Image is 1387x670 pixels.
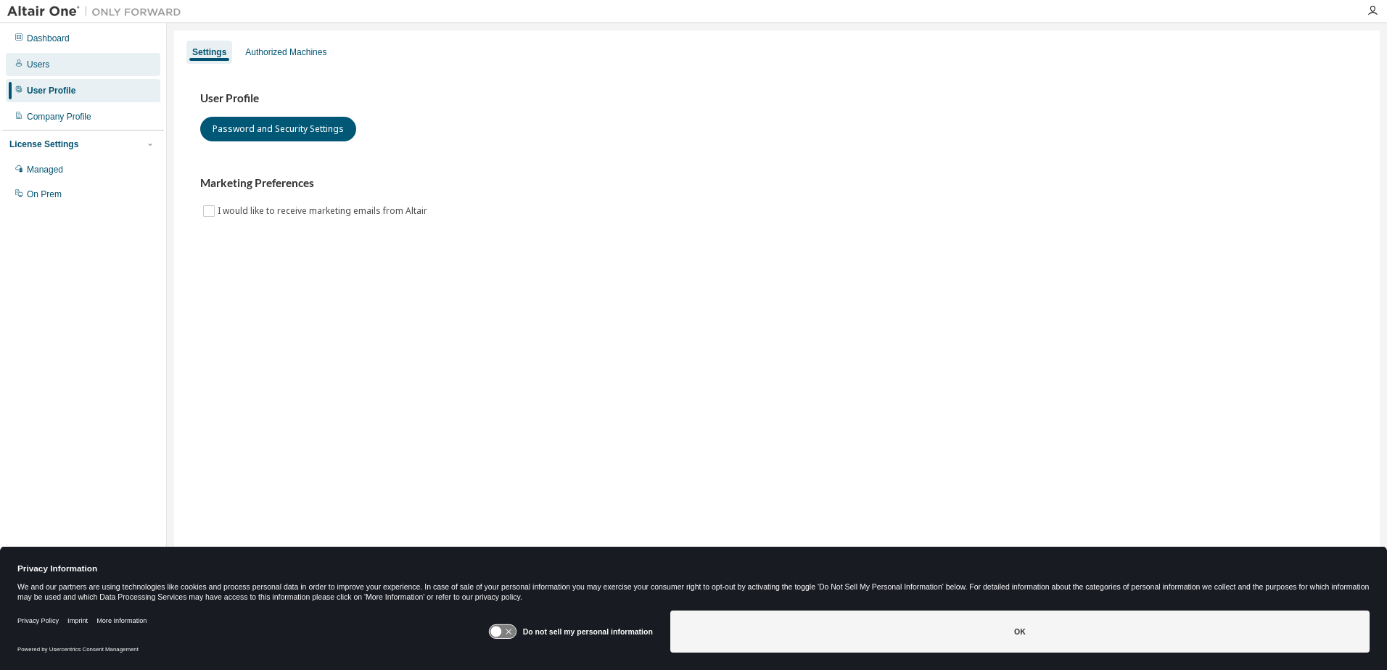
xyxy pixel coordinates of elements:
[200,176,1354,191] h3: Marketing Preferences
[7,4,189,19] img: Altair One
[27,111,91,123] div: Company Profile
[9,138,78,150] div: License Settings
[27,164,63,175] div: Managed
[27,189,62,200] div: On Prem
[200,117,356,141] button: Password and Security Settings
[218,202,430,220] label: I would like to receive marketing emails from Altair
[200,91,1354,106] h3: User Profile
[245,46,326,58] div: Authorized Machines
[27,85,75,96] div: User Profile
[27,59,49,70] div: Users
[192,46,226,58] div: Settings
[27,33,70,44] div: Dashboard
